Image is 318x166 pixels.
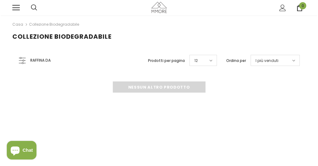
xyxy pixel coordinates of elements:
[256,58,278,64] span: I più venduti
[30,57,51,64] span: Raffina da
[12,32,112,41] span: Collezione biodegradabile
[151,2,167,13] img: Casi MMORE
[148,58,185,64] label: Prodotti per pagina
[194,58,198,64] span: 12
[226,58,246,64] label: Ordina per
[29,22,79,27] a: Collezione biodegradabile
[12,21,23,28] a: Casa
[5,141,38,161] inbox-online-store-chat: Shopify online store chat
[299,2,306,9] span: 0
[296,5,303,11] a: 0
